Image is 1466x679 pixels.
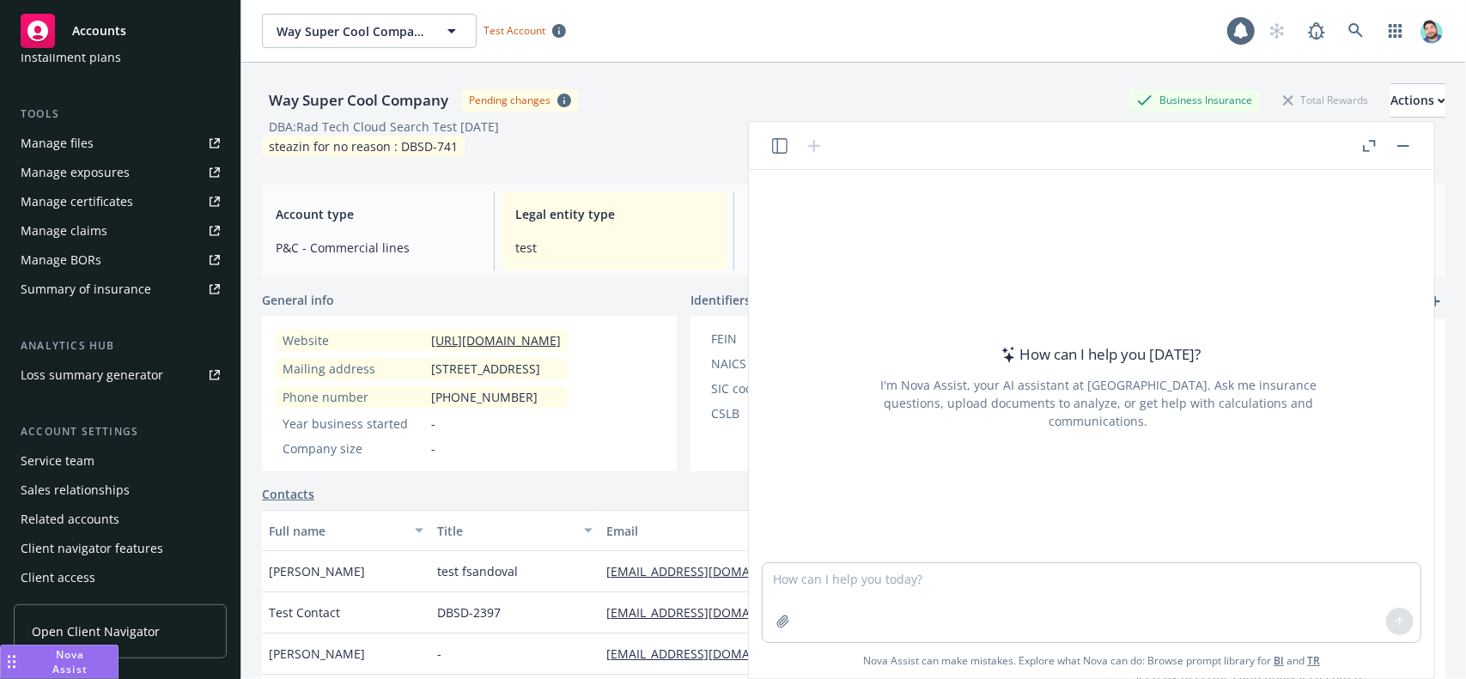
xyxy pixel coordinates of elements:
a: Service team [14,447,227,475]
div: Manage exposures [21,159,130,186]
div: NAICS [711,355,853,373]
img: photo [1418,17,1445,45]
div: Summary of insurance [21,276,151,303]
a: add [1425,291,1445,312]
div: Account settings [14,423,227,440]
div: FEIN [711,330,853,348]
div: Manage files [21,130,94,157]
span: Identifiers [690,291,751,309]
a: Sales relationships [14,476,227,504]
div: Company size [283,440,424,458]
a: BI [1274,653,1284,668]
div: Related accounts [21,506,119,533]
div: Total Rewards [1274,89,1377,111]
a: Report a Bug [1299,14,1334,48]
span: Account type [276,205,473,223]
div: Drag to move [1,646,22,678]
a: Installment plans [14,44,227,71]
span: Test Contact [269,603,340,621]
div: Year business started [283,415,424,433]
span: - [437,645,441,663]
div: Full name [269,522,405,540]
div: Email [606,522,855,540]
span: Nova Assist can make mistakes. Explore what Nova can do: Browse prompt library for and [863,643,1320,678]
button: Email [599,510,880,551]
a: Client access [14,564,227,591]
a: Related accounts [14,506,227,533]
a: [EMAIL_ADDRESS][DOMAIN_NAME] [606,646,821,662]
div: DBA: Rad Tech Cloud Search Test [DATE] [269,118,499,136]
span: Pending changes [462,89,578,111]
div: Website [283,331,424,349]
button: Full name [262,510,430,551]
a: Contacts [262,485,314,503]
span: General info [262,291,334,309]
a: [URL][DOMAIN_NAME] [431,332,561,349]
a: Search [1339,14,1373,48]
a: [EMAIL_ADDRESS][DOMAIN_NAME] [606,563,821,579]
span: P&C - Commercial lines [276,239,473,257]
div: SIC code [711,379,853,397]
div: Actions [1390,84,1445,117]
span: Legal entity type [515,205,713,223]
div: Installment plans [21,44,121,71]
a: Manage files [14,130,227,157]
a: Manage exposures [14,159,227,186]
button: Actions [1390,83,1445,118]
div: Service team [21,447,94,475]
div: Way Super Cool Company [262,89,455,112]
span: Test Account [477,21,573,39]
a: TR [1307,653,1320,668]
span: Nova Assist [36,647,104,676]
a: Accounts [14,7,227,55]
span: - [431,415,435,433]
a: Client navigator features [14,535,227,562]
div: Phone number [283,388,424,406]
div: Manage certificates [21,188,133,215]
span: Way Super Cool Company [277,22,425,40]
a: Manage BORs [14,246,227,274]
a: [EMAIL_ADDRESS][DOMAIN_NAME] [606,604,821,621]
span: Accounts [72,24,126,38]
a: Loss summary generator [14,361,227,389]
a: Switch app [1378,14,1413,48]
div: Tools [14,106,227,123]
a: Start snowing [1260,14,1294,48]
div: Pending changes [469,93,551,107]
div: I'm Nova Assist, your AI assistant at [GEOGRAPHIC_DATA]. Ask me insurance questions, upload docum... [857,376,1340,430]
span: - [431,440,435,458]
div: Analytics hub [14,337,227,355]
button: Way Super Cool Company [262,14,477,48]
div: Mailing address [283,360,424,378]
a: Manage claims [14,217,227,245]
div: Title [437,522,573,540]
div: Manage BORs [21,246,101,274]
div: Sales relationships [21,476,130,504]
div: Client navigator features [21,535,163,562]
div: Loss summary generator [21,361,163,389]
div: steazin for no reason : DBSD-741 [262,136,465,157]
div: Manage claims [21,217,107,245]
span: test fsandoval [437,562,518,580]
div: How can I help you [DATE]? [996,343,1201,366]
span: Open Client Navigator [32,622,160,640]
a: Summary of insurance [14,276,227,303]
span: Test Account [484,23,545,38]
span: [STREET_ADDRESS] [431,360,540,378]
div: CSLB [711,404,853,422]
span: DBSD-2397 [437,603,501,621]
div: Business Insurance [1128,89,1261,111]
span: [PHONE_NUMBER] [431,388,538,406]
div: Client access [21,564,95,591]
span: test [515,239,713,257]
span: [PERSON_NAME] [269,645,365,663]
button: Title [430,510,599,551]
span: [PERSON_NAME] [269,562,365,580]
a: Manage certificates [14,188,227,215]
